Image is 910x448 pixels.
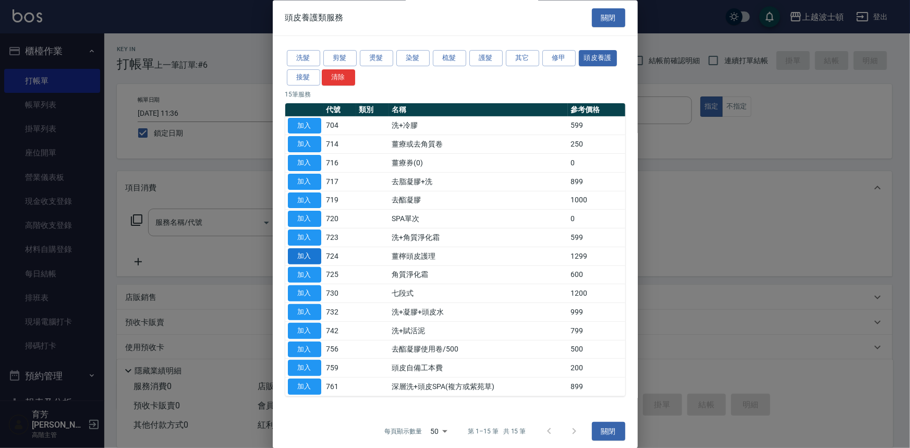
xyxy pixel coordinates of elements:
[389,341,568,359] td: 去酯凝膠使用卷/500
[389,154,568,173] td: 薑療券(0)
[324,103,357,117] th: 代號
[389,378,568,396] td: 深層洗+頭皮SPA(複方或紫苑草)
[288,379,321,395] button: 加入
[592,8,625,28] button: 關閉
[568,266,625,285] td: 600
[389,303,568,322] td: 洗+凝膠+頭皮水
[568,173,625,191] td: 899
[324,210,357,228] td: 720
[542,51,576,67] button: 修甲
[568,284,625,303] td: 1200
[389,359,568,378] td: 頭皮自備工本費
[568,322,625,341] td: 799
[324,228,357,247] td: 723
[288,174,321,190] button: 加入
[324,303,357,322] td: 732
[324,117,357,136] td: 704
[568,103,625,117] th: 參考價格
[356,103,389,117] th: 類別
[389,117,568,136] td: 洗+冷膠
[389,247,568,266] td: 薑檸頭皮護理
[568,378,625,396] td: 899
[288,137,321,153] button: 加入
[568,154,625,173] td: 0
[287,51,320,67] button: 洗髮
[288,342,321,358] button: 加入
[288,155,321,172] button: 加入
[384,427,422,436] p: 每頁顯示數量
[288,286,321,302] button: 加入
[323,51,357,67] button: 剪髮
[568,228,625,247] td: 599
[389,135,568,154] td: 薑療或去角質卷
[568,247,625,266] td: 1299
[288,230,321,246] button: 加入
[389,191,568,210] td: 去酯凝膠
[324,266,357,285] td: 725
[433,51,466,67] button: 梳髮
[568,210,625,228] td: 0
[426,417,451,445] div: 50
[468,427,526,436] p: 第 1–15 筆 共 15 筆
[389,103,568,117] th: 名稱
[285,13,344,23] span: 頭皮養護類服務
[324,173,357,191] td: 717
[389,284,568,303] td: 七段式
[389,266,568,285] td: 角質淨化霜
[287,69,320,86] button: 接髮
[324,191,357,210] td: 719
[324,359,357,378] td: 759
[288,248,321,264] button: 加入
[324,378,357,396] td: 761
[324,284,357,303] td: 730
[288,360,321,377] button: 加入
[285,90,625,99] p: 15 筆服務
[288,323,321,339] button: 加入
[324,247,357,266] td: 724
[568,359,625,378] td: 200
[324,322,357,341] td: 742
[324,154,357,173] td: 716
[324,135,357,154] td: 714
[389,228,568,247] td: 洗+角質淨化霜
[288,211,321,227] button: 加入
[396,51,430,67] button: 染髮
[288,305,321,321] button: 加入
[469,51,503,67] button: 護髮
[389,322,568,341] td: 洗+賦活泥
[592,422,625,441] button: 關閉
[568,191,625,210] td: 1000
[389,210,568,228] td: SPA單次
[288,267,321,283] button: 加入
[568,303,625,322] td: 999
[360,51,393,67] button: 燙髮
[568,135,625,154] td: 250
[324,341,357,359] td: 756
[579,51,617,67] button: 頭皮養護
[322,69,355,86] button: 清除
[389,173,568,191] td: 去脂凝膠+洗
[506,51,539,67] button: 其它
[568,117,625,136] td: 599
[288,192,321,209] button: 加入
[288,118,321,134] button: 加入
[568,341,625,359] td: 500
